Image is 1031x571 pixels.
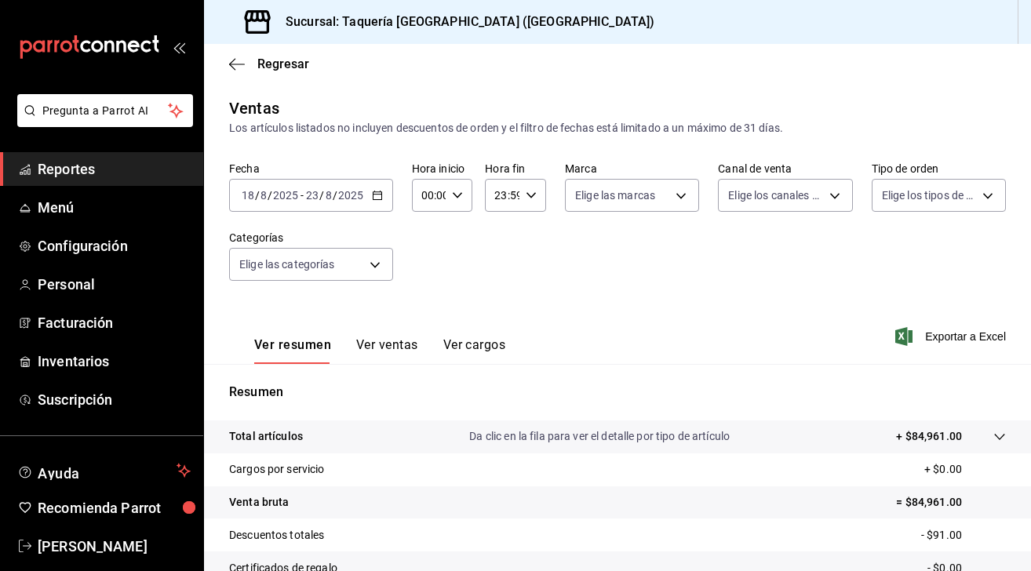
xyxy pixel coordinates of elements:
[38,312,191,333] span: Facturación
[924,461,1006,478] p: + $0.00
[565,163,699,174] label: Marca
[272,189,299,202] input: ----
[11,114,193,130] a: Pregunta a Parrot AI
[229,163,393,174] label: Fecha
[173,41,185,53] button: open_drawer_menu
[38,389,191,410] span: Suscripción
[229,428,303,445] p: Total artículos
[882,187,977,203] span: Elige los tipos de orden
[896,494,1006,511] p: = $84,961.00
[229,494,289,511] p: Venta bruta
[38,158,191,180] span: Reportes
[17,94,193,127] button: Pregunta a Parrot AI
[273,13,654,31] h3: Sucursal: Taquería [GEOGRAPHIC_DATA] ([GEOGRAPHIC_DATA])
[38,197,191,218] span: Menú
[255,189,260,202] span: /
[333,189,337,202] span: /
[38,274,191,295] span: Personal
[38,351,191,372] span: Inventarios
[38,461,170,480] span: Ayuda
[337,189,364,202] input: ----
[325,189,333,202] input: --
[728,187,823,203] span: Elige los canales de venta
[575,187,655,203] span: Elige las marcas
[42,103,169,119] span: Pregunta a Parrot AI
[229,96,279,120] div: Ventas
[254,337,331,364] button: Ver resumen
[229,383,1006,402] p: Resumen
[229,461,325,478] p: Cargos por servicio
[319,189,324,202] span: /
[469,428,730,445] p: Da clic en la fila para ver el detalle por tipo de artículo
[305,189,319,202] input: --
[260,189,268,202] input: --
[229,56,309,71] button: Regresar
[356,337,418,364] button: Ver ventas
[229,120,1006,136] div: Los artículos listados no incluyen descuentos de orden y el filtro de fechas está limitado a un m...
[241,189,255,202] input: --
[412,163,473,174] label: Hora inicio
[239,256,335,272] span: Elige las categorías
[38,497,191,518] span: Recomienda Parrot
[254,337,505,364] div: navigation tabs
[921,527,1006,544] p: - $91.00
[38,235,191,256] span: Configuración
[301,189,304,202] span: -
[898,327,1006,346] button: Exportar a Excel
[229,232,393,243] label: Categorías
[485,163,546,174] label: Hora fin
[896,428,962,445] p: + $84,961.00
[38,536,191,557] span: [PERSON_NAME]
[443,337,506,364] button: Ver cargos
[718,163,852,174] label: Canal de venta
[229,527,324,544] p: Descuentos totales
[268,189,272,202] span: /
[257,56,309,71] span: Regresar
[872,163,1006,174] label: Tipo de orden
